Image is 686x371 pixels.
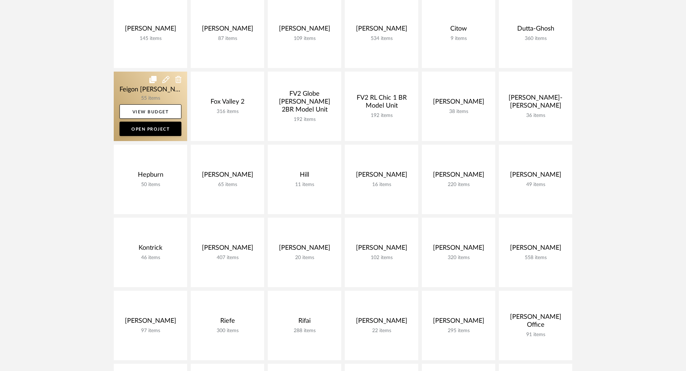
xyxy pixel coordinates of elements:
div: [PERSON_NAME] [119,25,181,36]
div: Riefe [197,317,258,328]
div: 38 items [428,109,489,115]
div: 65 items [197,182,258,188]
div: 49 items [505,182,567,188]
div: 300 items [197,328,258,334]
div: 295 items [428,328,489,334]
div: [PERSON_NAME] [274,244,335,255]
div: FV2 RL Chic 1 BR Model Unit [351,94,412,113]
div: [PERSON_NAME] [428,171,489,182]
div: 320 items [428,255,489,261]
div: 360 items [505,36,567,42]
a: View Budget [119,104,181,119]
div: 220 items [428,182,489,188]
div: 558 items [505,255,567,261]
div: [PERSON_NAME] [197,25,258,36]
div: Fox Valley 2 [197,98,258,109]
div: [PERSON_NAME] [197,244,258,255]
div: 407 items [197,255,258,261]
div: [PERSON_NAME] [351,25,412,36]
div: [PERSON_NAME] [351,317,412,328]
div: [PERSON_NAME] Office [505,313,567,332]
div: 9 items [428,36,489,42]
div: 20 items [274,255,335,261]
div: Kontrick [119,244,181,255]
div: [PERSON_NAME] [505,244,567,255]
div: 145 items [119,36,181,42]
div: [PERSON_NAME] [351,244,412,255]
div: Hill [274,171,335,182]
div: [PERSON_NAME] [197,171,258,182]
div: Rifai [274,317,335,328]
div: [PERSON_NAME] [119,317,181,328]
div: 16 items [351,182,412,188]
div: Hepburn [119,171,181,182]
div: 288 items [274,328,335,334]
div: 22 items [351,328,412,334]
div: [PERSON_NAME] [428,98,489,109]
div: 97 items [119,328,181,334]
div: [PERSON_NAME]-[PERSON_NAME] [505,94,567,113]
div: Dutta-Ghosh [505,25,567,36]
div: 87 items [197,36,258,42]
div: [PERSON_NAME] [428,244,489,255]
div: Citow [428,25,489,36]
div: 11 items [274,182,335,188]
div: 192 items [351,113,412,119]
div: 50 items [119,182,181,188]
a: Open Project [119,122,181,136]
div: FV2 Globe [PERSON_NAME] 2BR Model Unit [274,90,335,117]
div: 192 items [274,117,335,123]
div: 102 items [351,255,412,261]
div: [PERSON_NAME] [351,171,412,182]
div: 91 items [505,332,567,338]
div: [PERSON_NAME] [505,171,567,182]
div: 109 items [274,36,335,42]
div: 316 items [197,109,258,115]
div: 534 items [351,36,412,42]
div: [PERSON_NAME] [274,25,335,36]
div: [PERSON_NAME] [428,317,489,328]
div: 36 items [505,113,567,119]
div: 46 items [119,255,181,261]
